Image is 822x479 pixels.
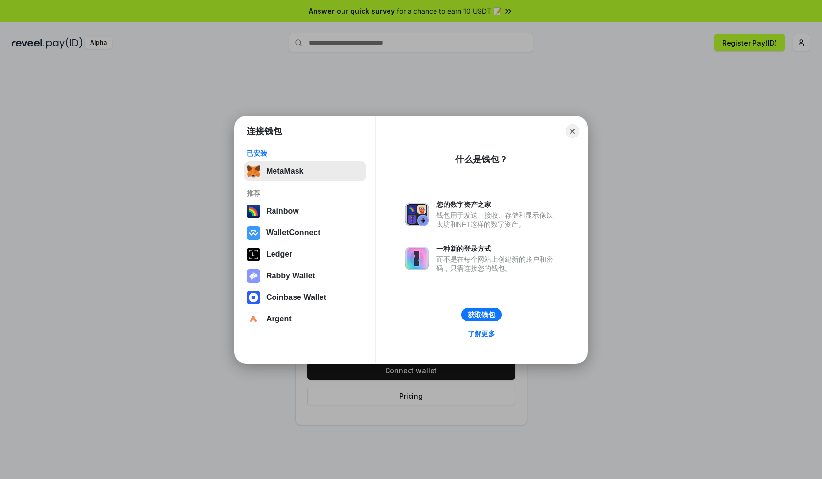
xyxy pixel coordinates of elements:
[247,125,282,137] h1: 连接钱包
[247,248,260,261] img: svg+xml,%3Csvg%20xmlns%3D%22http%3A%2F%2Fwww.w3.org%2F2000%2Fsvg%22%20width%3D%2228%22%20height%3...
[566,124,579,138] button: Close
[266,293,326,302] div: Coinbase Wallet
[244,161,366,181] button: MetaMask
[247,205,260,218] img: svg+xml,%3Csvg%20width%3D%22120%22%20height%3D%22120%22%20viewBox%3D%220%200%20120%20120%22%20fil...
[247,149,364,158] div: 已安装
[436,211,558,228] div: 钱包用于发送、接收、存储和显示像以太坊和NFT这样的数字资产。
[266,315,292,323] div: Argent
[244,266,366,286] button: Rabby Wallet
[247,226,260,240] img: svg+xml,%3Csvg%20width%3D%2228%22%20height%3D%2228%22%20viewBox%3D%220%200%2028%2028%22%20fill%3D...
[405,247,429,270] img: svg+xml,%3Csvg%20xmlns%3D%22http%3A%2F%2Fwww.w3.org%2F2000%2Fsvg%22%20fill%3D%22none%22%20viewBox...
[247,291,260,304] img: svg+xml,%3Csvg%20width%3D%2228%22%20height%3D%2228%22%20viewBox%3D%220%200%2028%2028%22%20fill%3D...
[244,202,366,221] button: Rainbow
[468,310,495,319] div: 获取钱包
[244,309,366,329] button: Argent
[405,203,429,226] img: svg+xml,%3Csvg%20xmlns%3D%22http%3A%2F%2Fwww.w3.org%2F2000%2Fsvg%22%20fill%3D%22none%22%20viewBox...
[266,250,292,259] div: Ledger
[461,308,502,321] button: 获取钱包
[436,255,558,273] div: 而不是在每个网站上创建新的账户和密码，只需连接您的钱包。
[266,167,303,176] div: MetaMask
[247,269,260,283] img: svg+xml,%3Csvg%20xmlns%3D%22http%3A%2F%2Fwww.w3.org%2F2000%2Fsvg%22%20fill%3D%22none%22%20viewBox...
[468,329,495,338] div: 了解更多
[244,288,366,307] button: Coinbase Wallet
[266,272,315,280] div: Rabby Wallet
[247,189,364,198] div: 推荐
[266,228,320,237] div: WalletConnect
[462,327,501,340] a: 了解更多
[436,200,558,209] div: 您的数字资产之家
[244,223,366,243] button: WalletConnect
[244,245,366,264] button: Ledger
[266,207,299,216] div: Rainbow
[436,244,558,253] div: 一种新的登录方式
[455,154,508,165] div: 什么是钱包？
[247,312,260,326] img: svg+xml,%3Csvg%20width%3D%2228%22%20height%3D%2228%22%20viewBox%3D%220%200%2028%2028%22%20fill%3D...
[247,164,260,178] img: svg+xml,%3Csvg%20fill%3D%22none%22%20height%3D%2233%22%20viewBox%3D%220%200%2035%2033%22%20width%...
